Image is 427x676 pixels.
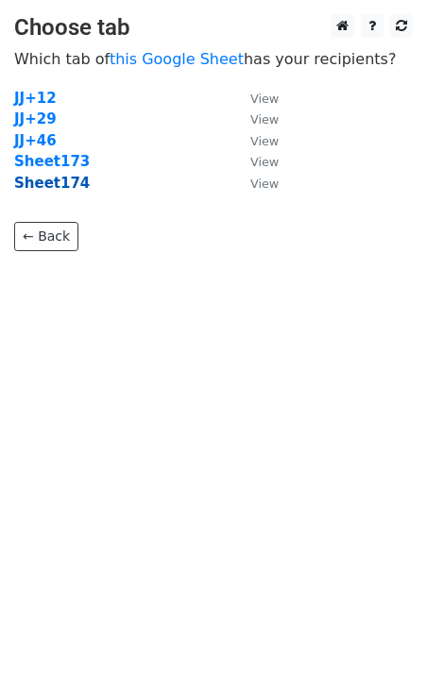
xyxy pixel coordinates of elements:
[14,110,57,127] a: JJ+29
[250,112,279,127] small: View
[250,155,279,169] small: View
[231,110,279,127] a: View
[14,14,413,42] h3: Choose tab
[231,175,279,192] a: View
[14,153,90,170] a: Sheet173
[14,222,78,251] a: ← Back
[110,50,244,68] a: this Google Sheet
[231,132,279,149] a: View
[250,92,279,106] small: View
[231,153,279,170] a: View
[14,90,57,107] a: JJ+12
[250,134,279,148] small: View
[14,132,57,149] a: JJ+46
[14,49,413,69] p: Which tab of has your recipients?
[14,175,90,192] a: Sheet174
[250,177,279,191] small: View
[231,90,279,107] a: View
